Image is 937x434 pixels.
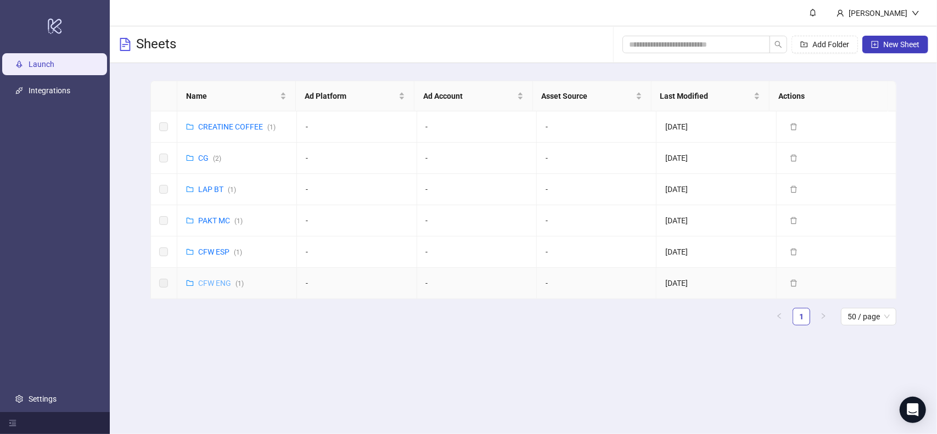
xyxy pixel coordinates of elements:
span: file-text [119,38,132,51]
button: left [771,308,788,325]
span: folder [186,279,194,287]
th: Asset Source [533,81,652,111]
a: 1 [793,308,810,325]
span: folder [186,217,194,224]
a: CG(2) [198,154,221,162]
td: - [417,268,537,299]
a: Integrations [29,86,70,95]
td: [DATE] [657,143,776,174]
td: - [537,111,657,143]
td: [DATE] [657,205,776,236]
th: Ad Account [414,81,533,111]
a: CFW ESP(1) [198,247,242,256]
span: Add Folder [812,40,849,49]
button: right [815,308,832,325]
button: New Sheet [862,36,928,53]
td: [DATE] [657,174,776,205]
span: New Sheet [883,40,919,49]
span: user [837,9,844,17]
div: Page Size [841,308,896,325]
span: 50 / page [848,308,890,325]
td: [DATE] [657,268,776,299]
td: - [297,111,417,143]
span: folder [186,248,194,256]
span: Asset Source [542,90,633,102]
span: folder [186,123,194,131]
td: - [297,143,417,174]
th: Ad Platform [296,81,414,111]
li: Previous Page [771,308,788,325]
a: Launch [29,60,54,69]
span: ( 2 ) [213,155,221,162]
li: Next Page [815,308,832,325]
a: CFW ENG(1) [198,279,244,288]
span: folder [186,185,194,193]
span: folder [186,154,194,162]
span: delete [790,279,798,287]
a: LAP BT(1) [198,185,236,194]
th: Actions [770,81,888,111]
span: delete [790,217,798,224]
th: Name [177,81,296,111]
span: plus-square [871,41,879,48]
span: ( 1 ) [228,186,236,194]
td: - [297,205,417,236]
span: ( 1 ) [235,280,244,288]
td: - [417,111,537,143]
td: - [417,236,537,268]
span: Last Modified [660,90,752,102]
td: [DATE] [657,236,776,268]
td: - [297,174,417,205]
th: Last Modified [652,81,770,111]
span: left [776,313,783,319]
span: delete [790,248,798,256]
span: Ad Account [423,90,515,102]
td: - [537,174,657,205]
a: PAKT MC(1) [198,216,243,225]
td: - [417,174,537,205]
span: menu-fold [9,419,16,427]
td: - [297,236,417,268]
td: - [417,143,537,174]
span: down [912,9,919,17]
button: Add Folder [792,36,858,53]
td: - [297,268,417,299]
span: delete [790,185,798,193]
span: search [775,41,782,48]
td: - [537,143,657,174]
h3: Sheets [136,36,176,53]
span: Name [186,90,278,102]
td: [DATE] [657,111,776,143]
td: - [537,205,657,236]
a: Settings [29,394,57,403]
span: bell [809,9,817,16]
span: delete [790,123,798,131]
a: CREATINE COFFEE(1) [198,122,276,131]
span: right [820,313,827,319]
td: - [417,205,537,236]
span: delete [790,154,798,162]
span: ( 1 ) [234,217,243,225]
span: folder-add [800,41,808,48]
span: ( 1 ) [267,123,276,131]
td: - [537,236,657,268]
span: ( 1 ) [234,249,242,256]
span: Ad Platform [305,90,396,102]
div: [PERSON_NAME] [844,7,912,19]
div: Open Intercom Messenger [900,397,926,423]
td: - [537,268,657,299]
